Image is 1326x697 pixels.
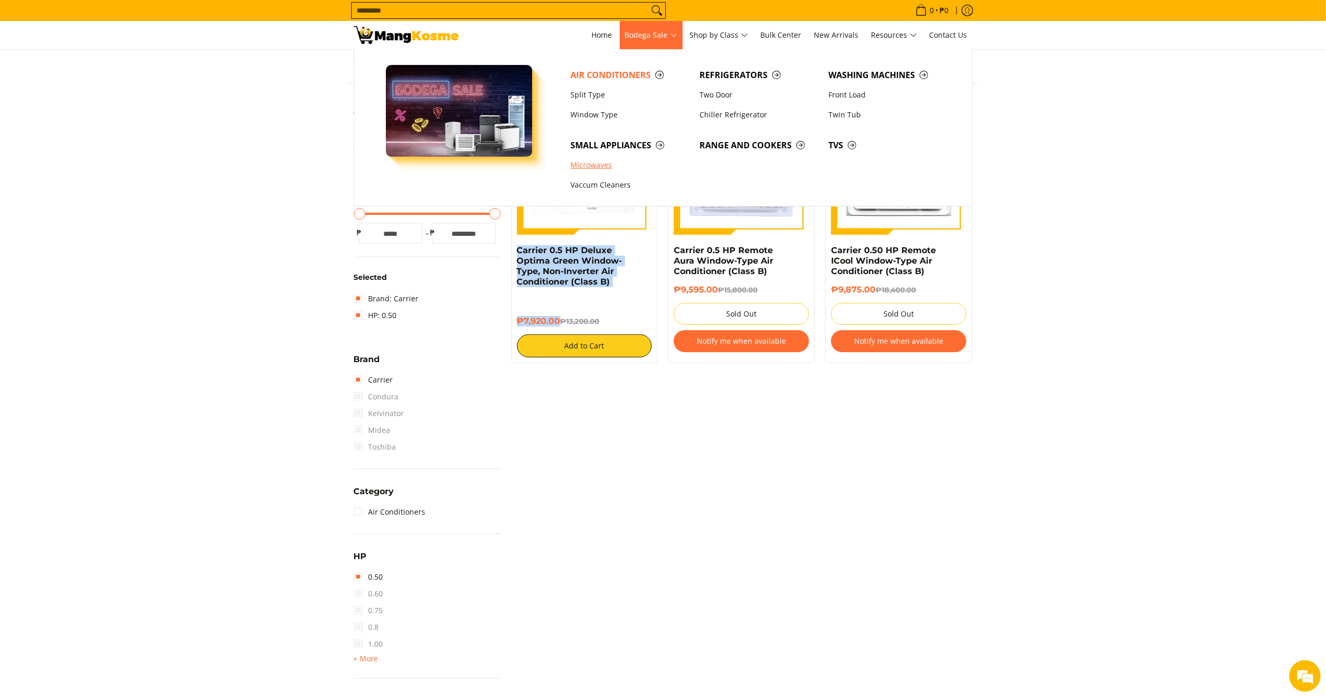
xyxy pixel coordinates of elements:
span: Shop by Class [690,29,748,42]
a: Twin Tub [823,105,952,125]
a: Resources [866,21,922,49]
span: 0 [929,7,936,14]
del: ₱18,400.00 [876,286,916,294]
h6: ₱9,595.00 [674,285,809,295]
a: Split Type [565,85,694,105]
a: Bulk Center [756,21,807,49]
a: Air Conditioners [565,65,694,85]
a: Carrier 0.5 HP Remote Aura Window-Type Air Conditioner (Class B) [674,245,773,276]
a: New Arrivals [809,21,864,49]
a: Range and Cookers [694,135,823,155]
span: Small Appliances [570,139,689,152]
a: Carrier 0.5 HP Deluxe Optima Green Window-Type, Non-Inverter Air Conditioner (Class B) [517,245,622,287]
button: Add to Cart [517,334,652,357]
span: ₱ [354,227,364,238]
div: Minimize live chat window [172,5,197,30]
span: ₱0 [939,7,951,14]
nav: Main Menu [469,21,973,49]
a: Vaccum Cleaners [565,176,694,195]
a: Contact Us [924,21,973,49]
summary: Open [354,487,394,504]
a: HP: 0.50 [354,307,397,324]
button: Notify me when available [674,330,809,352]
span: Bulk Center [761,30,802,40]
span: Home [592,30,612,40]
a: Chiller Refrigerator [694,105,823,125]
span: HP [354,552,367,561]
a: Air Conditioners [354,504,426,520]
span: TVs [828,139,947,152]
a: Home [587,21,618,49]
a: Carrier 0.50 HP Remote ICool Window-Type Air Conditioner (Class B) [831,245,936,276]
span: 0.60 [354,585,383,602]
span: Condura [354,388,399,405]
span: ₱ [427,227,438,238]
a: Shop by Class [685,21,753,49]
span: Refrigerators [699,69,818,82]
span: Washing Machines [828,69,947,82]
a: Washing Machines [823,65,952,85]
button: Notify me when available [831,330,966,352]
summary: Open [354,552,367,569]
a: Microwaves [565,155,694,175]
span: Resources [871,29,917,42]
h6: ₱9,875.00 [831,285,966,295]
span: We're online! [61,132,145,238]
span: Air Conditioners [570,69,689,82]
button: Search [649,3,665,18]
del: ₱15,800.00 [718,286,758,294]
span: Kelvinator [354,405,404,422]
h6: ₱7,920.00 [517,316,652,326]
span: 0.8 [354,619,379,636]
a: Bodega Sale [620,21,683,49]
a: TVs [823,135,952,155]
h6: Selected [354,273,501,282]
span: New Arrivals [814,30,859,40]
span: Brand [354,355,380,364]
a: Brand: Carrier [354,290,419,307]
a: Small Appliances [565,135,694,155]
button: Sold Out [674,303,809,325]
del: ₱13,200.00 [560,317,600,325]
a: Front Load [823,85,952,105]
a: Two Door [694,85,823,105]
span: + More [354,655,379,663]
summary: Open [354,652,379,665]
img: Bodega Sale Aircon l Mang Kosme: Home Appliances Warehouse Sale [354,26,459,44]
div: Chat with us now [55,59,176,72]
span: • [912,5,952,16]
span: Bodega Sale [625,29,677,42]
span: Range and Cookers [699,139,818,152]
a: Window Type [565,105,694,125]
button: Sold Out [831,303,966,325]
span: Category [354,487,394,496]
a: Refrigerators [694,65,823,85]
span: 0.75 [354,602,383,619]
span: Contact Us [930,30,967,40]
summary: Open [354,355,380,372]
a: Carrier [354,372,393,388]
img: Bodega Sale [386,65,533,157]
a: 0.50 [354,569,383,585]
span: Toshiba [354,439,396,455]
span: Midea [354,422,391,439]
textarea: Type your message and hit 'Enter' [5,286,200,323]
span: 1.00 [354,636,383,652]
